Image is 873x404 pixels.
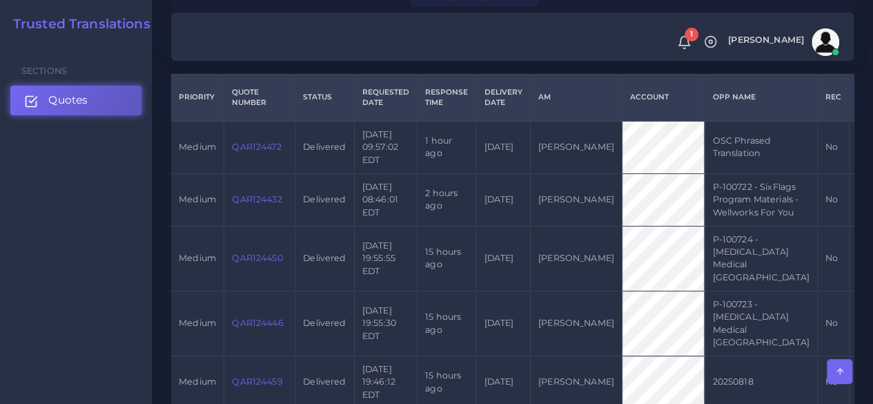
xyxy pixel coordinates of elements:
[224,74,295,121] th: Quote Number
[179,142,216,152] span: medium
[817,291,849,356] td: No
[728,36,804,45] span: [PERSON_NAME]
[622,74,704,121] th: Account
[418,173,476,226] td: 2 hours ago
[232,376,282,387] a: QAR124459
[354,121,417,173] td: [DATE] 09:57:02 EDT
[179,194,216,204] span: medium
[354,226,417,291] td: [DATE] 19:55:55 EDT
[817,121,849,173] td: No
[179,376,216,387] span: medium
[530,74,622,121] th: AM
[530,121,622,173] td: [PERSON_NAME]
[179,253,216,263] span: medium
[530,226,622,291] td: [PERSON_NAME]
[685,28,698,41] span: 1
[295,74,355,121] th: Status
[705,121,818,173] td: OSC Phrased Translation
[476,173,530,226] td: [DATE]
[817,173,849,226] td: No
[418,74,476,121] th: Response Time
[530,291,622,356] td: [PERSON_NAME]
[232,142,281,152] a: QAR124472
[171,74,224,121] th: Priority
[232,253,282,263] a: QAR124450
[354,74,417,121] th: Requested Date
[705,291,818,356] td: P-100723 - [MEDICAL_DATA] Medical [GEOGRAPHIC_DATA]
[295,121,355,173] td: Delivered
[354,173,417,226] td: [DATE] 08:46:01 EDT
[476,226,530,291] td: [DATE]
[721,28,844,56] a: [PERSON_NAME]avatar
[10,86,141,115] a: Quotes
[530,173,622,226] td: [PERSON_NAME]
[295,291,355,356] td: Delivered
[812,28,839,56] img: avatar
[705,74,818,121] th: Opp Name
[232,318,283,328] a: QAR124446
[354,291,417,356] td: [DATE] 19:55:30 EDT
[179,318,216,328] span: medium
[418,121,476,173] td: 1 hour ago
[418,291,476,356] td: 15 hours ago
[817,226,849,291] td: No
[705,173,818,226] td: P-100722 - SixFlags Program Materials - Wellworks For You
[476,74,530,121] th: Delivery Date
[418,226,476,291] td: 15 hours ago
[295,173,355,226] td: Delivered
[48,93,88,108] span: Quotes
[295,226,355,291] td: Delivered
[817,74,849,121] th: REC
[3,17,150,32] a: Trusted Translations
[21,66,67,76] span: Sections
[476,291,530,356] td: [DATE]
[232,194,282,204] a: QAR124432
[476,121,530,173] td: [DATE]
[672,35,696,50] a: 1
[705,226,818,291] td: P-100724 - [MEDICAL_DATA] Medical [GEOGRAPHIC_DATA]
